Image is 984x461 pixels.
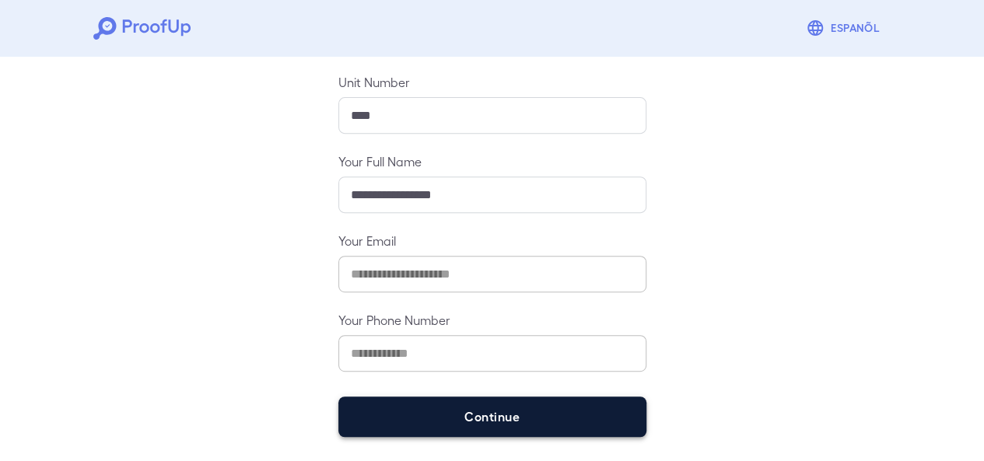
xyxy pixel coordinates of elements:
[338,311,646,329] label: Your Phone Number
[338,232,646,250] label: Your Email
[338,152,646,170] label: Your Full Name
[800,12,891,44] button: Espanõl
[338,73,646,91] label: Unit Number
[338,396,646,437] button: Continue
